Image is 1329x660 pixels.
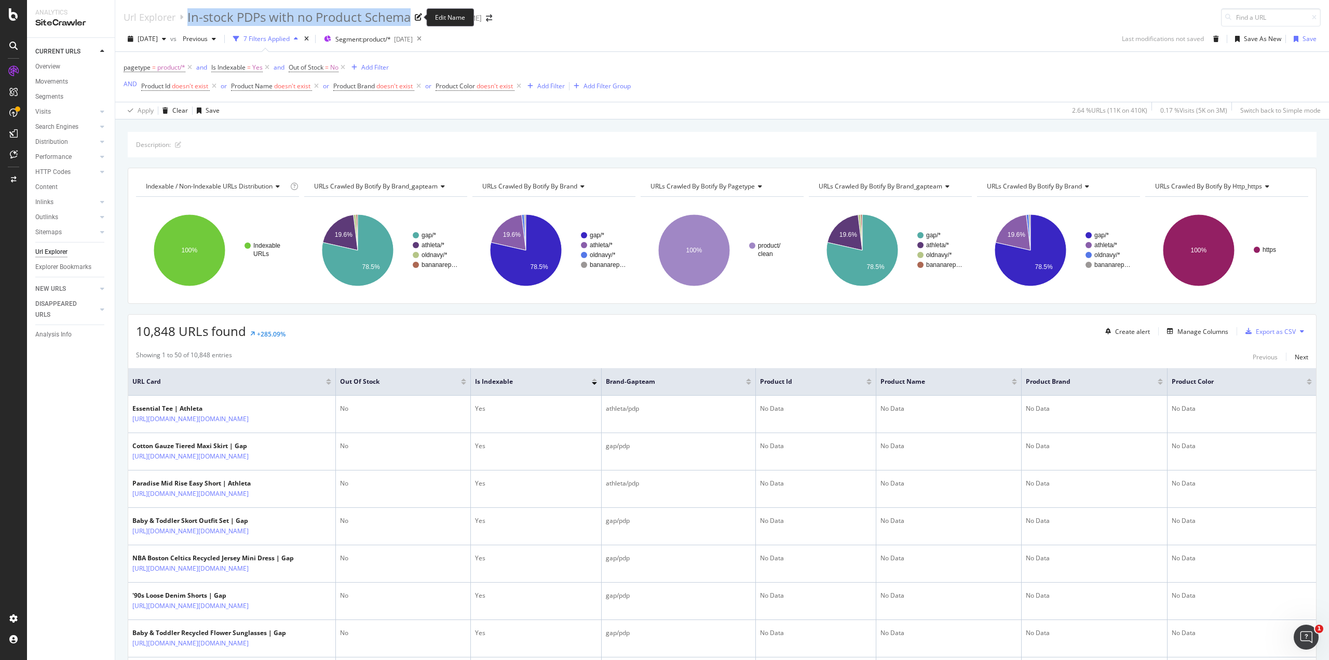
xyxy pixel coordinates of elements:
button: and [274,62,284,72]
text: https [1263,246,1276,253]
h4: URLs Crawled By Botify By brand [480,178,626,195]
div: Yes [475,554,597,563]
div: athleta/pdp [606,479,751,488]
div: Explorer Bookmarks [35,262,91,273]
a: DISAPPEARED URLS [35,299,97,320]
div: No Data [1026,479,1163,488]
div: No [340,441,466,451]
div: '90s Loose Denim Shorts | Gap [132,591,294,600]
div: Url Explorer [35,247,67,258]
div: No [340,591,466,600]
span: doesn't exist [274,82,310,90]
span: 1 [1315,625,1323,633]
a: [URL][DOMAIN_NAME][DOMAIN_NAME] [132,451,249,462]
span: Product Id [141,82,170,90]
div: and [274,63,284,72]
button: Switch back to Simple mode [1236,102,1321,119]
div: [DATE] [394,35,413,44]
div: Save [1303,34,1317,43]
div: gap/pdp [606,628,751,638]
div: No Data [760,516,872,526]
div: No Data [760,479,872,488]
div: No Data [1172,479,1312,488]
span: Out of Stock [289,63,323,72]
span: doesn't exist [376,82,413,90]
a: Distribution [35,137,97,147]
a: Url Explorer [124,11,175,23]
button: Previous [1253,351,1278,363]
div: Performance [35,152,72,163]
text: 100% [1190,247,1206,254]
div: A chart. [809,205,971,295]
div: No Data [1172,441,1312,451]
span: URLs Crawled By Botify By brand [482,182,577,191]
button: Next [1295,351,1308,363]
div: No Data [760,628,872,638]
text: athleta/* [422,241,444,249]
div: Inlinks [35,197,53,208]
div: or [323,82,329,90]
button: Clear [158,102,188,119]
div: No Data [1026,591,1163,600]
text: oldnavy/* [1094,251,1120,259]
div: No Data [1026,516,1163,526]
div: No [340,628,466,638]
div: No Data [880,591,1017,600]
div: 0.17 % Visits ( 5K on 3M ) [1160,106,1227,115]
text: oldnavy/* [590,251,616,259]
div: No Data [1172,404,1312,413]
iframe: Intercom live chat [1294,625,1319,650]
text: 100% [182,247,198,254]
div: No Data [880,479,1017,488]
div: No Data [1172,628,1312,638]
span: product/* [157,60,185,75]
svg: A chart. [472,205,634,295]
div: Search Engines [35,122,78,132]
div: Movements [35,76,68,87]
span: brand-gapteam [606,377,730,386]
svg: A chart. [641,205,803,295]
div: Yes [475,441,597,451]
div: No Data [1172,554,1312,563]
div: No [340,516,466,526]
h4: URLs Crawled By Botify By brand [985,178,1131,195]
div: Manage Columns [1177,327,1228,336]
div: Content [35,182,58,193]
button: Manage Columns [1163,325,1228,338]
a: [URL][DOMAIN_NAME][DOMAIN_NAME] [132,601,249,611]
div: or [425,82,431,90]
text: URLs [253,250,269,258]
div: No Data [1026,628,1163,638]
div: Paradise Mid Rise Easy Short | Athleta [132,479,294,488]
h4: URLs Crawled By Botify By pagetype [648,178,794,195]
div: Analysis Info [35,329,72,340]
span: Out of Stock [340,377,445,386]
div: Create alert [1115,327,1150,336]
div: No Data [880,554,1017,563]
text: athleta/* [590,241,613,249]
span: URL Card [132,377,323,386]
a: Content [35,182,107,193]
button: Add Filter [523,80,565,92]
button: AND [124,79,137,89]
button: Apply [124,102,154,119]
div: In-stock PDPs with no Product Schema [187,8,411,26]
span: Product Brand [333,82,375,90]
a: Performance [35,152,97,163]
div: times [302,34,311,44]
svg: A chart. [977,205,1139,295]
div: No [340,479,466,488]
text: bananarep… [926,261,962,268]
div: Switch back to Simple mode [1240,106,1321,115]
h4: Indexable / Non-Indexable URLs Distribution [144,178,288,195]
text: 78.5% [531,263,548,271]
div: AND [124,79,137,88]
div: Next [1295,353,1308,361]
div: No Data [1026,404,1163,413]
span: vs [170,34,179,43]
span: pagetype [124,63,151,72]
a: NEW URLS [35,284,97,294]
